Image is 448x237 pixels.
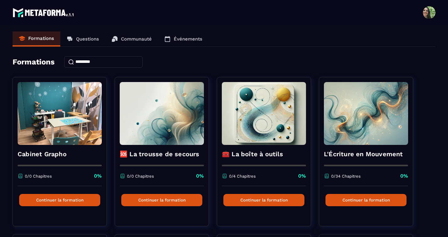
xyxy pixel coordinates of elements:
[115,77,217,234] a: formation-background🆘 La trousse de secours0/0 Chapitres0%Continuer la formation
[229,174,256,179] p: 0/4 Chapitres
[60,31,105,47] a: Questions
[121,194,202,206] button: Continuer la formation
[324,82,408,145] img: formation-background
[13,58,55,66] h4: Formations
[18,82,102,145] img: formation-background
[400,173,408,179] p: 0%
[13,31,60,47] a: Formations
[319,77,421,234] a: formation-backgroundL'Écriture en Mouvement0/34 Chapitres0%Continuer la formation
[18,150,102,158] h4: Cabinet Grapho
[19,194,100,206] button: Continuer la formation
[76,36,99,42] p: Questions
[158,31,209,47] a: Événements
[28,36,54,41] p: Formations
[223,194,304,206] button: Continuer la formation
[13,6,75,19] img: logo
[120,150,204,158] h4: 🆘 La trousse de secours
[105,31,158,47] a: Communauté
[222,82,306,145] img: formation-background
[120,82,204,145] img: formation-background
[222,150,306,158] h4: 🧰 La boîte à outils
[324,150,408,158] h4: L'Écriture en Mouvement
[325,194,407,206] button: Continuer la formation
[94,173,102,179] p: 0%
[174,36,202,42] p: Événements
[121,36,152,42] p: Communauté
[25,174,52,179] p: 0/0 Chapitres
[298,173,306,179] p: 0%
[196,173,204,179] p: 0%
[127,174,154,179] p: 0/0 Chapitres
[13,77,115,234] a: formation-backgroundCabinet Grapho0/0 Chapitres0%Continuer la formation
[331,174,361,179] p: 0/34 Chapitres
[217,77,319,234] a: formation-background🧰 La boîte à outils0/4 Chapitres0%Continuer la formation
